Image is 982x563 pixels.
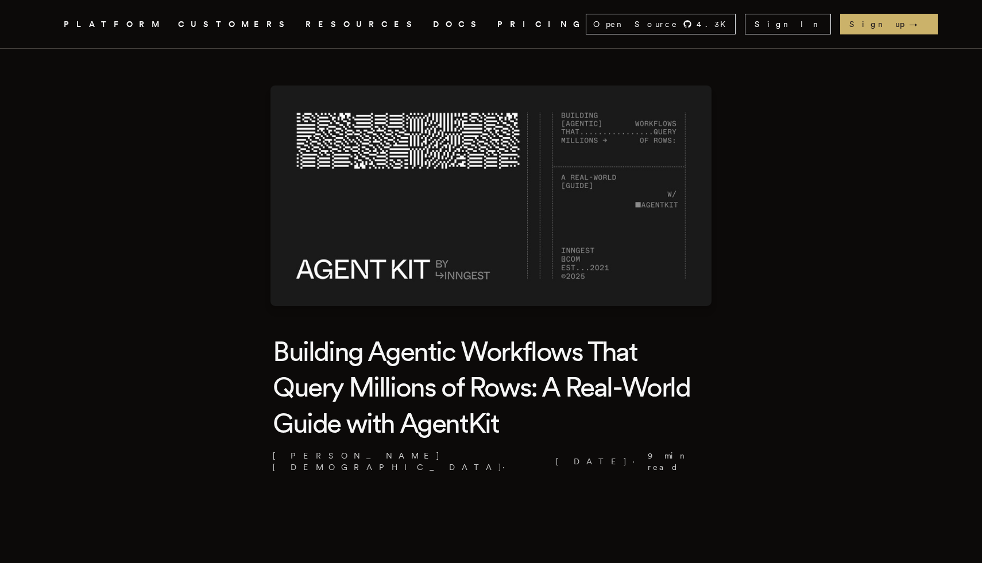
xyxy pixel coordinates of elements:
a: Sign up [840,14,938,34]
span: 4.3 K [697,18,733,30]
img: Featured image for Building Agentic Workflows That Query Millions of Rows: A Real-World Guide wit... [270,86,712,306]
h1: Building Agentic Workflows That Query Millions of Rows: A Real-World Guide with AgentKit [273,333,709,441]
a: Sign In [745,14,831,34]
span: → [909,18,929,30]
span: [DATE] [553,456,628,467]
a: CUSTOMERS [178,17,292,32]
button: PLATFORM [64,17,164,32]
span: Open Source [593,18,678,30]
button: RESOURCES [306,17,419,32]
p: [PERSON_NAME][DEMOGRAPHIC_DATA] · · [273,450,709,473]
a: PRICING [497,17,586,32]
a: DOCS [433,17,484,32]
span: 9 min read [648,450,702,473]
